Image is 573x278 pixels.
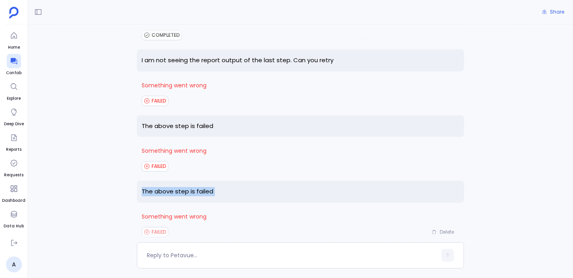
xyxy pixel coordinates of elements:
p: I am not seeing the report output of the last step. Can you retry [137,49,464,71]
a: Confab [6,54,21,76]
span: Something went wrong [142,79,459,91]
span: Requests [4,172,23,178]
a: Dashboard [2,181,25,204]
a: Home [7,28,21,51]
a: Explore [7,79,21,102]
span: Explore [7,95,21,102]
span: FAILED [152,98,166,104]
span: Something went wrong [142,211,459,223]
span: FAILED [152,163,166,170]
span: Confab [6,70,21,76]
p: The above step is failed [137,181,464,203]
button: Share [537,6,569,18]
p: The above step is failed [137,115,464,137]
a: Deep Dive [4,105,24,127]
a: Reports [6,130,21,153]
span: Data Hub [4,223,24,229]
span: Share [550,9,564,15]
span: Home [7,44,21,51]
a: Settings [5,233,23,255]
span: Deep Dive [4,121,24,127]
a: Data Hub [4,207,24,229]
a: A [6,256,22,272]
a: Requests [4,156,23,178]
span: Dashboard [2,197,25,204]
span: Reports [6,146,21,153]
span: Something went wrong [142,145,459,157]
img: petavue logo [9,7,19,19]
